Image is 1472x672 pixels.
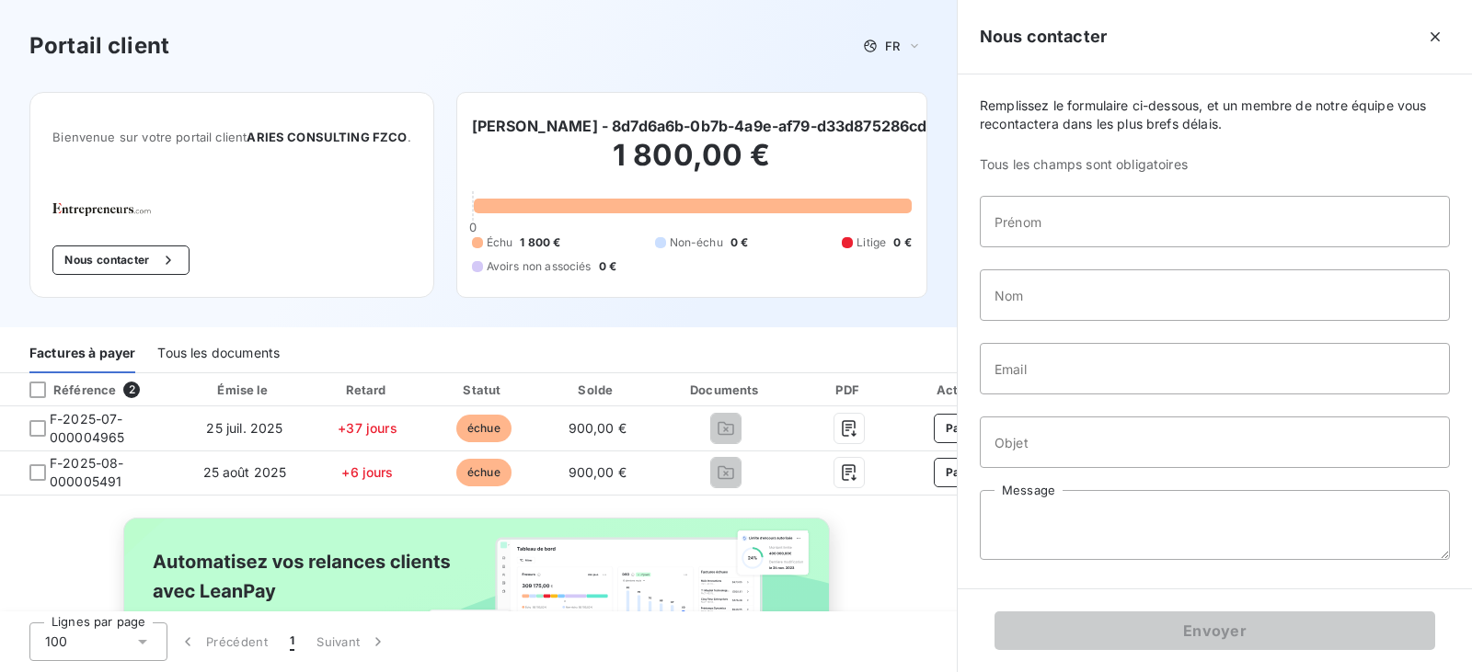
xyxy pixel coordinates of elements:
[305,622,398,661] button: Suivant
[995,611,1435,650] button: Envoyer
[456,415,512,442] span: échue
[203,464,287,480] span: 25 août 2025
[802,381,895,399] div: PDF
[545,381,650,399] div: Solde
[279,622,305,661] button: 1
[341,464,393,480] span: +6 jours
[980,416,1450,468] input: placeholder
[980,269,1450,321] input: placeholder
[730,234,748,251] span: 0 €
[29,29,169,63] h3: Portail client
[885,39,900,53] span: FR
[657,381,795,399] div: Documents
[670,234,723,251] span: Non-échu
[50,454,166,491] span: F-2025-08-000005491
[456,459,512,486] span: échue
[980,24,1107,50] h5: Nous contacter
[472,115,927,137] h6: [PERSON_NAME] - 8d7d6a6b-0b7b-4a9e-af79-d33d875286cd
[469,220,477,234] span: 0
[980,196,1450,247] input: placeholder
[569,420,627,436] span: 900,00 €
[520,234,560,251] span: 1 800 €
[569,464,627,480] span: 900,00 €
[980,155,1450,174] span: Tous les champs sont obligatoires
[934,414,991,443] button: Payer
[857,234,886,251] span: Litige
[45,632,67,651] span: 100
[123,382,140,398] span: 2
[338,420,397,436] span: +37 jours
[980,97,1450,133] span: Remplissez le formulaire ci-dessous, et un membre de notre équipe vous recontactera dans les plus...
[29,335,135,373] div: Factures à payer
[430,381,537,399] div: Statut
[52,203,170,216] img: Company logo
[184,381,305,399] div: Émise le
[487,258,592,275] span: Avoirs non associés
[15,382,116,398] div: Référence
[290,632,294,651] span: 1
[903,381,1020,399] div: Actions
[487,234,513,251] span: Échu
[599,258,616,275] span: 0 €
[893,234,911,251] span: 0 €
[472,137,912,192] h2: 1 800,00 €
[980,343,1450,394] input: placeholder
[206,420,282,436] span: 25 juil. 2025
[157,335,280,373] div: Tous les documents
[934,458,991,487] button: Payer
[50,410,166,447] span: F-2025-07-000004965
[247,130,407,144] span: ARIES CONSULTING FZCO
[167,622,279,661] button: Précédent
[52,245,189,275] button: Nous contacter
[313,381,423,399] div: Retard
[52,130,410,144] span: Bienvenue sur votre portail client .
